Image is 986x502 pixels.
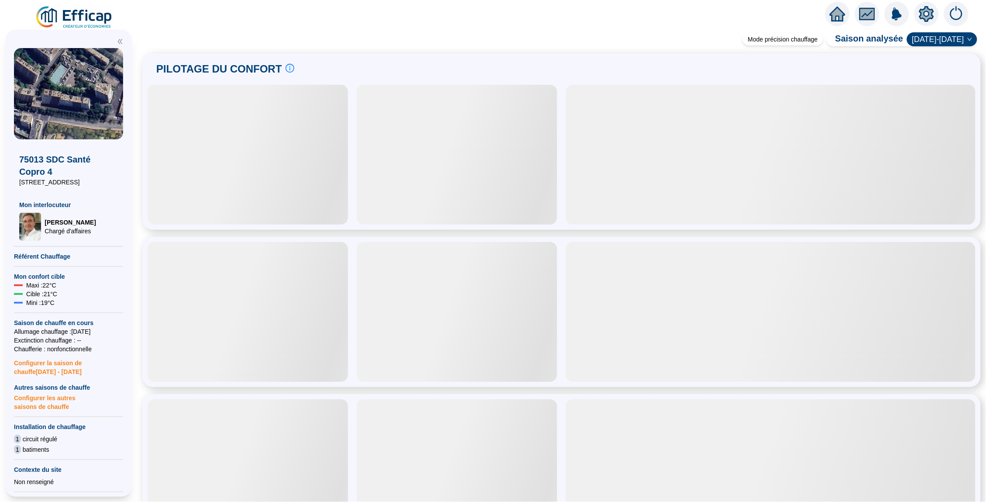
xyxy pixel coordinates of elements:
span: Saison analysée [827,32,903,46]
img: efficap energie logo [35,5,114,30]
span: Contexte du site [14,465,123,474]
span: Autres saisons de chauffe [14,383,123,392]
span: double-left [117,38,123,45]
span: Maxi : 22 °C [26,281,56,290]
span: circuit régulé [23,435,57,443]
span: Chaufferie : non fonctionnelle [14,345,123,353]
span: Exctinction chauffage : -- [14,336,123,345]
span: 1 [14,445,21,454]
span: down [967,37,972,42]
span: Référent Chauffage [14,252,123,261]
span: info-circle [286,64,294,73]
span: fund [859,6,875,22]
span: Configurer la saison de chauffe [DATE] - [DATE] [14,353,123,376]
span: Saison de chauffe en cours [14,319,123,327]
span: PILOTAGE DU CONFORT [156,62,282,76]
span: Mini : 19 °C [26,298,55,307]
span: Allumage chauffage : [DATE] [14,327,123,336]
img: Chargé d'affaires [19,213,41,241]
span: Installation de chauffage [14,422,123,431]
img: alerts [944,2,969,26]
span: 2024-2025 [912,33,972,46]
span: 75013 SDC Santé Copro 4 [19,153,118,178]
div: Non renseigné [14,478,123,486]
div: Mode précision chauffage [743,33,823,45]
span: [STREET_ADDRESS] [19,178,118,187]
span: Mon interlocuteur [19,201,118,209]
span: setting [919,6,934,22]
span: 1 [14,435,21,443]
span: Chargé d'affaires [45,227,96,235]
span: batiments [23,445,49,454]
span: Configurer les autres saisons de chauffe [14,392,123,411]
span: Cible : 21 °C [26,290,57,298]
img: alerts [885,2,909,26]
span: Mon confort cible [14,272,123,281]
span: [PERSON_NAME] [45,218,96,227]
span: home [830,6,845,22]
